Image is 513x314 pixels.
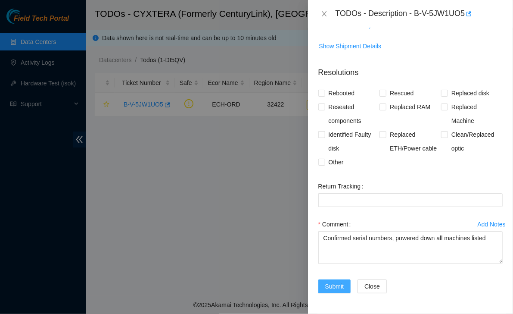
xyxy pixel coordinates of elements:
[325,128,380,155] span: Identified Faulty disk
[448,86,493,100] span: Replaced disk
[318,60,503,78] p: Resolutions
[318,10,330,18] button: Close
[319,39,382,53] button: Show Shipment Details
[358,279,387,293] button: Close
[478,221,506,227] div: Add Notes
[386,100,434,114] span: Replaced RAM
[448,100,503,128] span: Replaced Machine
[336,7,503,21] div: TODOs - Description - B-V-5JW1UO5
[318,179,367,193] label: Return Tracking
[364,282,380,291] span: Close
[319,41,382,51] span: Show Shipment Details
[325,282,344,291] span: Submit
[386,128,441,155] span: Replaced ETH/Power cable
[477,217,506,231] button: Add Notes
[325,100,380,128] span: Reseated components
[321,10,328,17] span: close
[318,279,351,293] button: Submit
[448,128,503,155] span: Clean/Replaced optic
[318,193,503,207] input: Return Tracking
[386,86,417,100] span: Rescued
[325,155,347,169] span: Other
[318,217,354,231] label: Comment
[325,86,358,100] span: Rebooted
[318,231,503,264] textarea: Comment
